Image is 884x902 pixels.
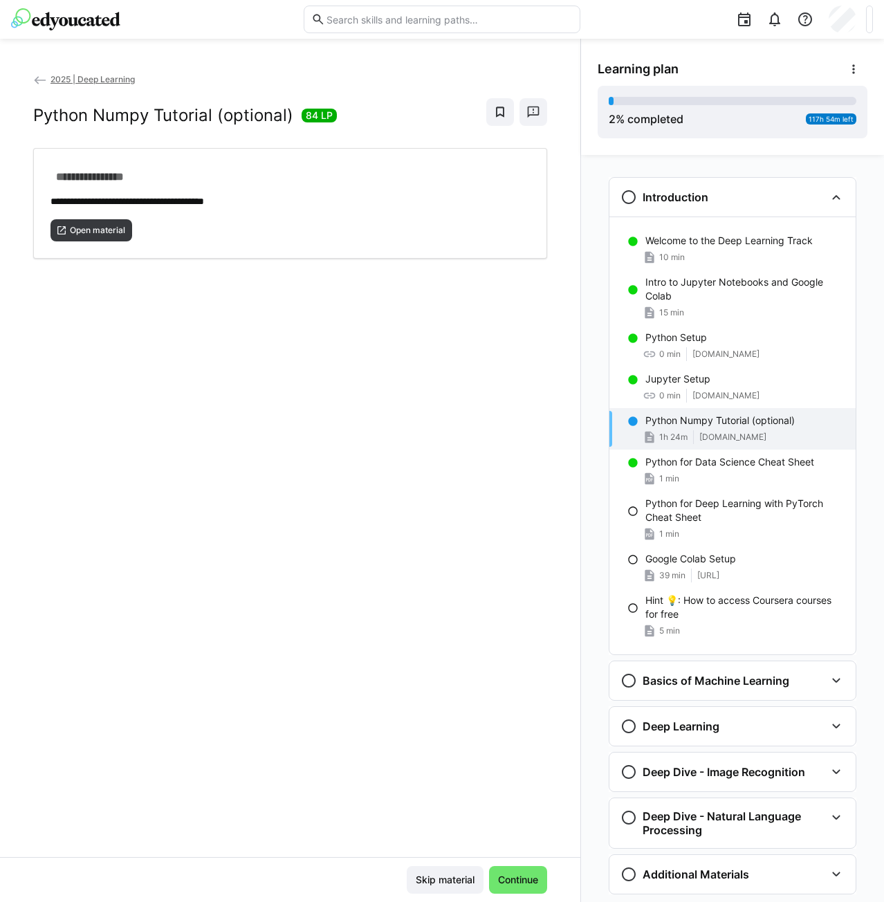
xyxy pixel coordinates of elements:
[645,497,845,524] p: Python for Deep Learning with PyTorch Cheat Sheet
[50,219,132,241] button: Open material
[645,552,736,566] p: Google Colab Setup
[68,225,127,236] span: Open material
[809,115,854,123] span: 117h 54m left
[643,809,825,837] h3: Deep Dive - Natural Language Processing
[659,625,680,636] span: 5 min
[33,74,135,84] a: 2025 | Deep Learning
[609,111,683,127] div: % completed
[643,867,749,881] h3: Additional Materials
[609,112,616,126] span: 2
[659,390,681,401] span: 0 min
[645,455,814,469] p: Python for Data Science Cheat Sheet
[659,432,688,443] span: 1h 24m
[645,372,710,386] p: Jupyter Setup
[643,719,719,733] h3: Deep Learning
[645,593,845,621] p: Hint 💡: How to access Coursera courses for free
[643,674,789,688] h3: Basics of Machine Learning
[496,873,540,887] span: Continue
[643,190,708,204] h3: Introduction
[407,866,484,894] button: Skip material
[33,105,293,126] h2: Python Numpy Tutorial (optional)
[699,432,766,443] span: [DOMAIN_NAME]
[598,62,679,77] span: Learning plan
[692,390,759,401] span: [DOMAIN_NAME]
[643,765,805,779] h3: Deep Dive - Image Recognition
[659,349,681,360] span: 0 min
[325,13,573,26] input: Search skills and learning paths…
[659,473,679,484] span: 1 min
[645,275,845,303] p: Intro to Jupyter Notebooks and Google Colab
[659,252,685,263] span: 10 min
[692,349,759,360] span: [DOMAIN_NAME]
[306,109,333,122] span: 84 LP
[414,873,477,887] span: Skip material
[50,74,135,84] span: 2025 | Deep Learning
[645,331,707,344] p: Python Setup
[659,307,684,318] span: 15 min
[645,234,813,248] p: Welcome to the Deep Learning Track
[645,414,795,427] p: Python Numpy Tutorial (optional)
[659,570,685,581] span: 39 min
[659,528,679,540] span: 1 min
[697,570,719,581] span: [URL]
[489,866,547,894] button: Continue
